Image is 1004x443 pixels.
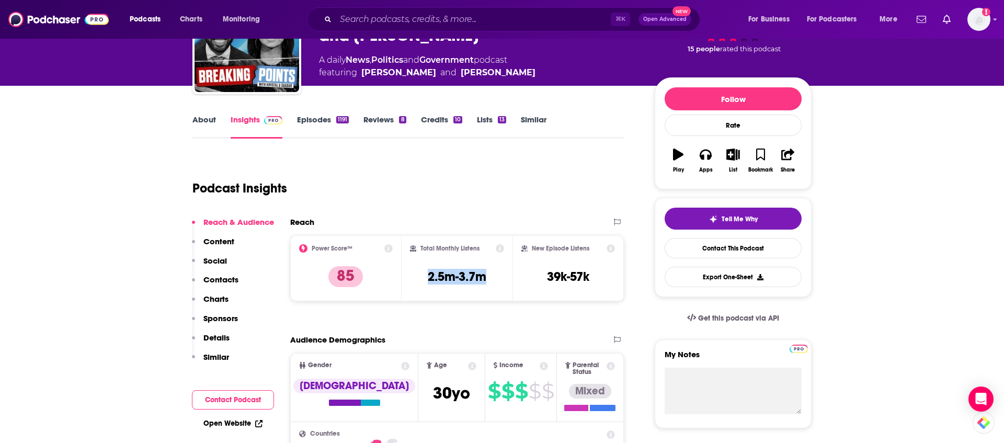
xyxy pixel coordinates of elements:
[532,245,589,252] h2: New Episode Listens
[399,116,406,123] div: 8
[611,13,630,26] span: ⌘ K
[477,115,506,139] a: Lists13
[643,17,687,22] span: Open Advanced
[203,294,229,304] p: Charts
[688,45,720,53] span: 15 people
[180,12,202,27] span: Charts
[223,12,260,27] span: Monitoring
[312,245,352,252] h2: Power Score™
[665,142,692,179] button: Play
[203,275,238,285] p: Contacts
[203,256,227,266] p: Social
[453,116,462,123] div: 10
[499,362,523,369] span: Income
[336,116,349,123] div: 1191
[542,383,554,400] span: $
[665,87,802,110] button: Follow
[521,115,546,139] a: Similar
[192,256,227,275] button: Social
[807,12,857,27] span: For Podcasters
[529,383,541,400] span: $
[319,66,535,79] span: featuring
[371,55,403,65] a: Politics
[498,116,506,123] div: 13
[967,8,990,31] button: Show profile menu
[790,343,808,353] a: Pro website
[8,9,109,29] a: Podchaser - Follow, Share and Rate Podcasts
[729,167,737,173] div: List
[297,115,349,139] a: Episodes1191
[939,10,955,28] a: Show notifications dropdown
[501,383,514,400] span: $
[699,167,713,173] div: Apps
[967,8,990,31] img: User Profile
[440,66,457,79] span: and
[361,66,436,79] a: Saagar Enjeti
[192,180,287,196] h1: Podcast Insights
[308,362,332,369] span: Gender
[679,305,788,331] a: Get this podcast via API
[203,313,238,323] p: Sponsors
[748,12,790,27] span: For Business
[488,383,500,400] span: $
[192,294,229,313] button: Charts
[665,267,802,287] button: Export One-Sheet
[774,142,802,179] button: Share
[203,352,229,362] p: Similar
[290,335,385,345] h2: Audience Demographics
[203,419,263,428] a: Open Website
[173,11,209,28] a: Charts
[192,333,230,352] button: Details
[293,379,415,393] div: [DEMOGRAPHIC_DATA]
[290,217,314,227] h2: Reach
[547,269,589,285] h3: 39k-57k
[421,115,462,139] a: Credits10
[665,115,802,136] div: Rate
[461,66,535,79] a: Krystal Ball
[192,236,234,256] button: Content
[741,11,803,28] button: open menu
[319,54,535,79] div: A daily podcast
[722,215,758,223] span: Tell Me Why
[403,55,419,65] span: and
[203,333,230,343] p: Details
[328,266,363,287] p: 85
[420,245,480,252] h2: Total Monthly Listens
[433,383,470,403] span: 30 yo
[192,390,274,410] button: Contact Podcast
[573,362,605,376] span: Parental Status
[346,55,370,65] a: News
[968,387,994,412] div: Open Intercom Messenger
[336,11,611,28] input: Search podcasts, credits, & more...
[872,11,910,28] button: open menu
[264,116,282,124] img: Podchaser Pro
[665,208,802,230] button: tell me why sparkleTell Me Why
[419,55,474,65] a: Government
[747,142,774,179] button: Bookmark
[692,142,719,179] button: Apps
[720,142,747,179] button: List
[370,55,371,65] span: ,
[912,10,930,28] a: Show notifications dropdown
[673,167,684,173] div: Play
[800,11,872,28] button: open menu
[192,313,238,333] button: Sponsors
[709,215,717,223] img: tell me why sparkle
[720,45,781,53] span: rated this podcast
[665,238,802,258] a: Contact This Podcast
[698,314,779,323] span: Get this podcast via API
[130,12,161,27] span: Podcasts
[569,384,611,399] div: Mixed
[203,217,274,227] p: Reach & Audience
[363,115,406,139] a: Reviews8
[982,8,990,16] svg: Add a profile image
[790,345,808,353] img: Podchaser Pro
[122,11,174,28] button: open menu
[192,275,238,294] button: Contacts
[880,12,897,27] span: More
[638,13,691,26] button: Open AdvancedNew
[192,352,229,371] button: Similar
[203,236,234,246] p: Content
[781,167,795,173] div: Share
[310,430,340,437] span: Countries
